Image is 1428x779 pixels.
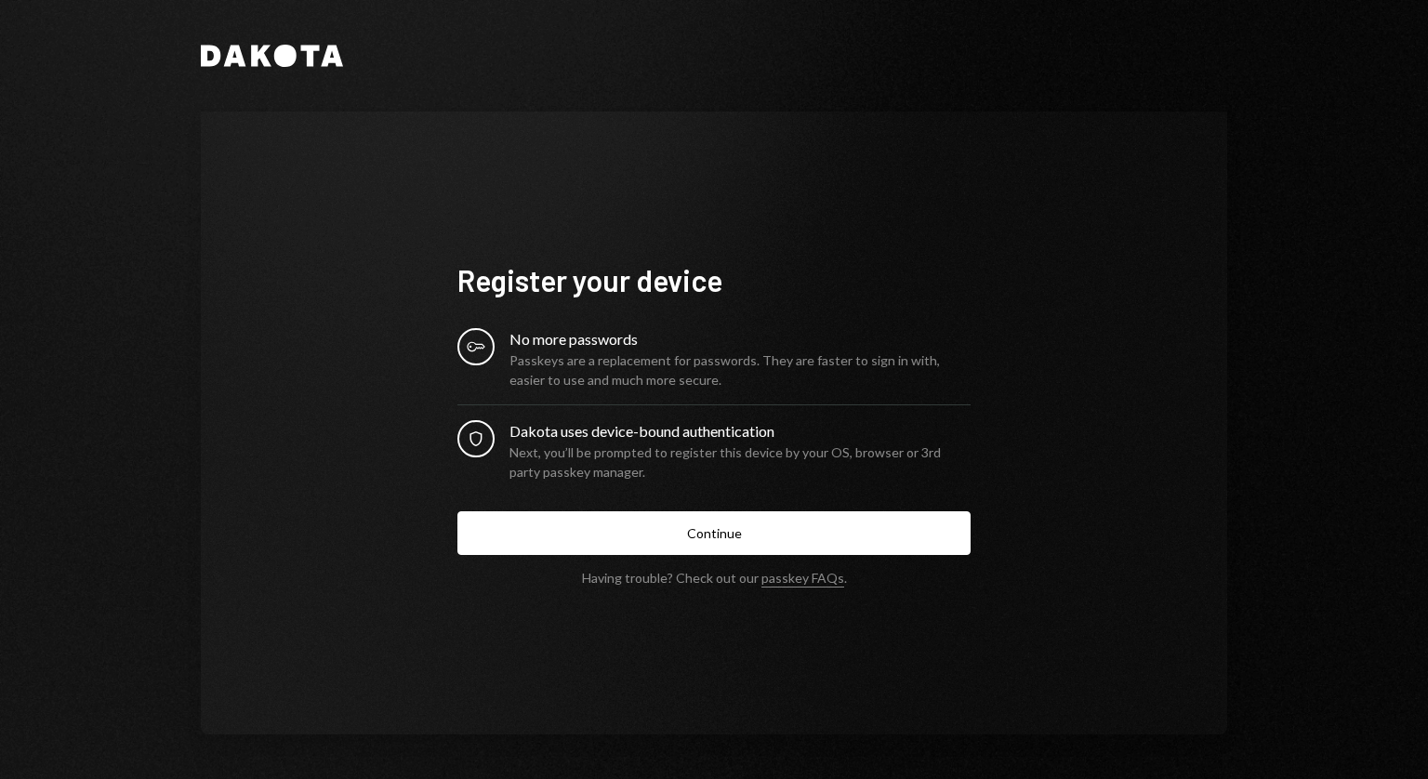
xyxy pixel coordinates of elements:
[509,420,971,442] div: Dakota uses device-bound authentication
[509,350,971,389] div: Passkeys are a replacement for passwords. They are faster to sign in with, easier to use and much...
[457,261,971,298] h1: Register your device
[457,511,971,555] button: Continue
[582,570,847,586] div: Having trouble? Check out our .
[509,442,971,482] div: Next, you’ll be prompted to register this device by your OS, browser or 3rd party passkey manager.
[761,570,844,588] a: passkey FAQs
[509,328,971,350] div: No more passwords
